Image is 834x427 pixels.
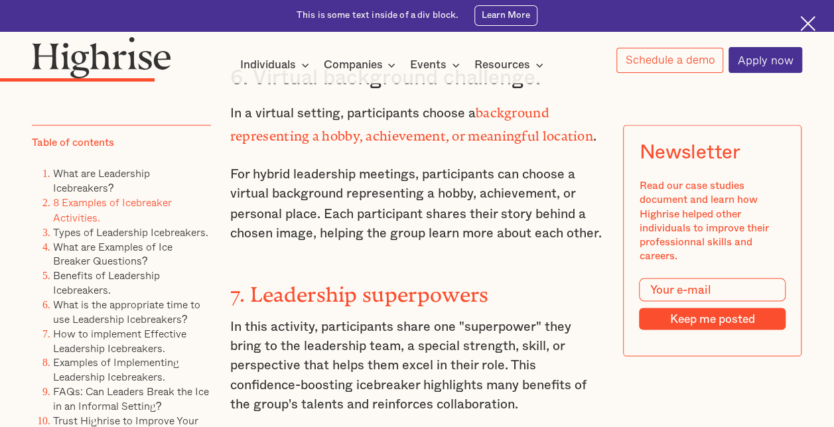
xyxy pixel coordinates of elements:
div: Companies [323,57,382,73]
p: In a virtual setting, participants choose a . [230,100,604,147]
p: In this activity, participants share one "superpower" they bring to the leadership team, a specia... [230,317,604,414]
div: This is some text inside of a div block. [297,9,459,22]
div: Events [410,57,447,73]
div: Individuals [240,57,296,73]
input: Your e-mail [640,278,786,301]
div: Table of contents [32,136,114,150]
p: For hybrid leadership meetings, participants can choose a virtual background representing a hobby... [230,165,604,243]
a: Benefits of Leadership Icebreakers. [53,267,160,297]
a: What are Examples of Ice Breaker Questions? [53,237,173,268]
input: Keep me posted [640,308,786,330]
div: Individuals [240,57,313,73]
a: Examples of Implementing Leadership Icebreakers. [53,353,179,384]
div: Resources [474,57,530,73]
img: Highrise logo [32,36,171,78]
a: What is the appropriate time to use Leadership Icebreakers? [53,296,200,326]
form: Modal Form [640,278,786,330]
div: Read our case studies document and learn how Highrise helped other individuals to improve their p... [640,179,786,262]
a: Apply now [729,47,802,73]
a: Learn More [474,5,537,25]
img: Cross icon [800,16,815,31]
div: Resources [474,57,547,73]
a: FAQs: Can Leaders Break the Ice in an Informal Setting? [53,383,209,413]
div: Newsletter [640,141,740,164]
a: Schedule a demo [616,48,724,73]
a: Types of Leadership Icebreakers. [53,223,208,239]
strong: 7. Leadership superpowers [230,282,489,295]
a: How to implement Effective Leadership Icebreakers. [53,325,186,355]
div: Companies [323,57,399,73]
a: What are Leadership Icebreakers? [53,165,150,196]
a: 8 Examples of Icebreaker Activities. [53,194,172,225]
div: Events [410,57,464,73]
